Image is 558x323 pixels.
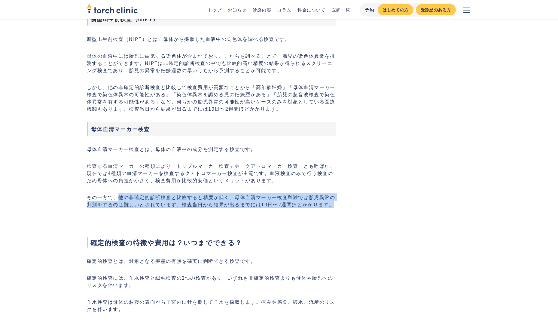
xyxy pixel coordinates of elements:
[87,162,336,184] p: 検査する血清マーカーの種類により「トリプルマーカー検査」や「クアトロマーカー検査」とも呼ばれ、現在では4種類の血清マーカーを検査するクアトロマーカー検査が主流です。血液検査のみで行う検査のため母...
[87,145,336,152] p: 母体血清マーカー検査とは、母体の血液中の成分を測定する検査です。
[87,4,138,15] a: home
[87,122,336,136] h3: 母体血清マーカー検査
[87,193,336,208] p: その一方で、他の非確定的診断検査と比較すると精度が低く、母体血清マーカー検査単独では胎児異常の判別をするのは難しいとされています。検査当日から結果が出るまでには10日〜2週間ほどかかります。
[277,7,291,13] a: コラム
[208,7,222,13] a: トップ
[87,298,336,312] p: 羊水検査は母体のお腹の表面から子宮内に針を刺して羊水を採取します。痛みや感染、破水、流産のリスクを伴います。
[87,2,138,15] img: torch clinic
[253,7,271,13] a: 診療内容
[297,7,326,13] a: 料金について
[87,237,336,248] span: 確定的検査の特徴や費用は？いつまでできる？
[421,7,451,13] div: 受診歴のある方
[416,4,456,15] a: 受診歴のある方
[87,257,336,264] p: 確定的検査とは、対象となる疾患の有無を確実に判断できる検査です。
[228,7,246,13] a: お知らせ
[87,52,336,74] p: 母体の血液中には胎児に由来する染色体が含まれており、これらを調べることで、胎児の染色体異常を推測することができます。NIPTは非確定的診断検査の中でも比較的高い精度の結果が得られるスクリーニング...
[87,274,336,288] p: 確定的検査には、羊水検査と絨毛検査の2つの検査があり、いずれも非確定的検査よりも母体や胎児へのリスクを伴います。
[365,7,374,13] div: 予約
[87,83,336,112] p: しかし、他の非確定的診断検査と比較して検査費用が高額なことから「高年齢妊婦」「母体血清マーカー検査で染色体異常の可能性がある」「染色体異常を認める児の妊娠歴がある」「胎児の超音波検査で染色体異常...
[87,35,336,42] p: 新型出生前検査（NIPT）とは、母体から採取した血液中の染色体を調べる検査です。
[332,7,350,13] a: 医師一覧
[378,4,413,15] a: はじめての方
[383,7,408,13] div: はじめての方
